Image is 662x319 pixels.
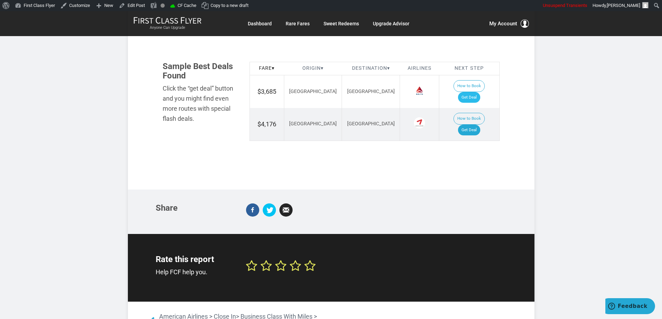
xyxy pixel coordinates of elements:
span: [GEOGRAPHIC_DATA] [289,121,337,127]
span: [GEOGRAPHIC_DATA] [347,121,395,127]
h3: Share [156,203,236,212]
th: Destination [342,62,400,75]
span: ▾ [272,65,275,71]
a: First Class FlyerAnyone Can Upgrade [133,17,202,31]
a: Dashboard [248,17,272,30]
span: Delta Airlines [414,85,425,96]
th: Fare [250,62,284,75]
img: First Class Flyer [133,17,202,24]
a: Rare Fares [286,17,310,30]
button: My Account [489,19,529,28]
span: Asiana [414,117,425,128]
button: How to Book [453,80,485,92]
a: Get Deal [458,92,480,103]
button: How to Book [453,113,485,125]
h3: Sample Best Deals Found [163,62,239,80]
span: [GEOGRAPHIC_DATA] [347,89,395,94]
div: Click the “get deal” button and you might find even more routes with special flash deals. [163,84,239,124]
span: Unsuspend Transients [543,3,587,8]
a: Get Deal [458,125,480,136]
span: ▾ [321,65,324,71]
th: Next Step [439,62,499,75]
span: ▾ [387,65,390,71]
th: Origin [284,62,342,75]
p: Help FCF help you. [156,267,236,277]
a: Upgrade Advisor [373,17,409,30]
span: [GEOGRAPHIC_DATA] [289,89,337,94]
a: Sweet Redeems [324,17,359,30]
span: $4,176 [258,120,276,128]
th: Airlines [400,62,439,75]
small: Anyone Can Upgrade [133,25,202,30]
span: [PERSON_NAME] [607,3,640,8]
h3: Rate this report [156,255,236,264]
span: My Account [489,19,517,28]
span: $3,685 [258,88,276,95]
iframe: Opens a widget where you can find more information [605,298,655,316]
